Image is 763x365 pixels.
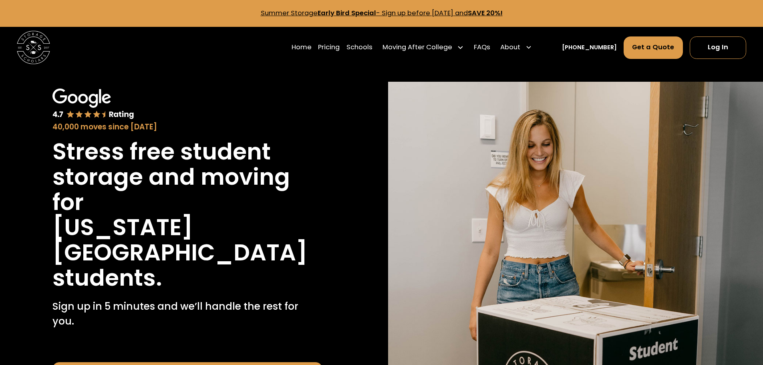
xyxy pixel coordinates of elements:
div: About [497,36,536,59]
h1: [US_STATE][GEOGRAPHIC_DATA] [52,215,322,265]
h1: Stress free student storage and moving for [52,139,322,215]
a: FAQs [474,36,490,59]
p: Sign up in 5 minutes and we’ll handle the rest for you. [52,299,322,329]
a: Home [292,36,312,59]
h1: students. [52,265,162,290]
a: [PHONE_NUMBER] [562,43,617,52]
strong: Early Bird Special [318,8,376,18]
div: 40,000 moves since [DATE] [52,121,322,133]
img: Storage Scholars main logo [17,31,50,64]
a: Pricing [318,36,340,59]
strong: SAVE 20%! [468,8,503,18]
div: Moving After College [383,42,452,52]
img: Google 4.7 star rating [52,89,134,120]
a: Schools [346,36,372,59]
div: Moving After College [379,36,467,59]
a: Summer StorageEarly Bird Special- Sign up before [DATE] andSAVE 20%! [261,8,503,18]
a: Get a Quote [624,36,683,59]
a: Log In [690,36,746,59]
div: About [500,42,520,52]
